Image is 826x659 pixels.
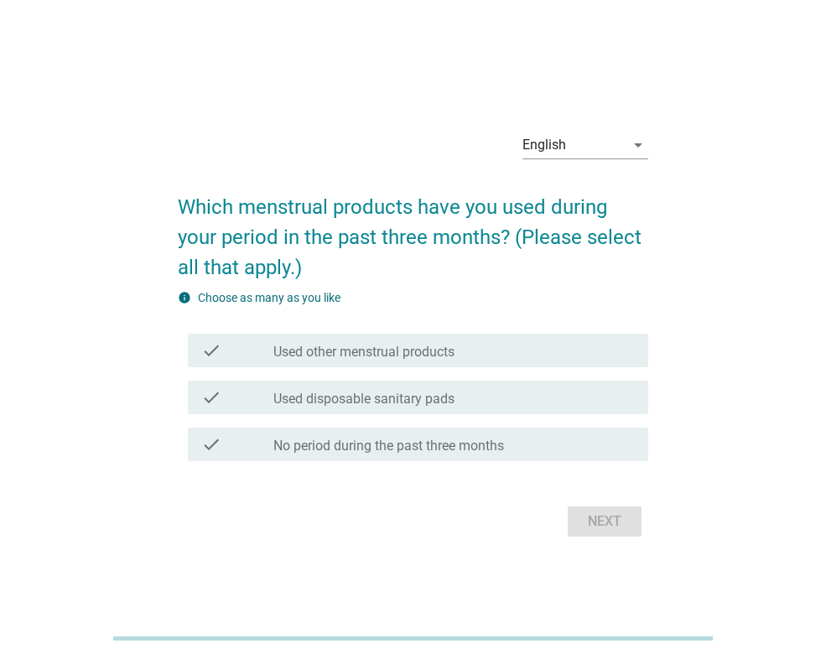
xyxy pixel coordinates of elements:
i: info [178,291,191,304]
i: arrow_drop_down [628,135,648,155]
label: Used disposable sanitary pads [273,391,455,407]
div: English [522,138,566,153]
label: No period during the past three months [273,438,504,454]
i: check [201,387,221,407]
label: Choose as many as you like [198,291,340,304]
h2: Which menstrual products have you used during your period in the past three months? (Please selec... [178,175,648,283]
i: check [201,340,221,361]
i: check [201,434,221,454]
label: Used other menstrual products [273,344,455,361]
